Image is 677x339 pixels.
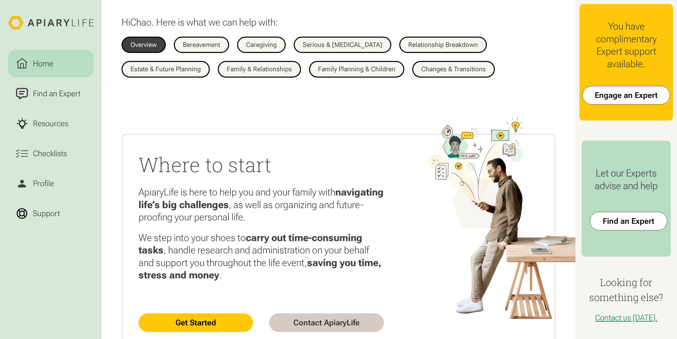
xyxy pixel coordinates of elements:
a: Relationship Breakdown [399,37,487,53]
div: Caregiving [246,42,277,48]
div: Serious & [MEDICAL_DATA] [303,42,382,48]
h2: Where to start [139,151,384,178]
div: Estate & Future Planning [131,66,201,73]
div: Resources [31,118,70,130]
div: Let our Experts advise and help [590,167,663,192]
a: Get Started [139,313,253,332]
a: Home [8,50,94,78]
a: Find an Expert [590,212,667,230]
a: Family & Relationships [218,61,301,78]
strong: navigating life’s big challenges [139,186,384,210]
div: Relationship Breakdown [408,42,478,48]
a: Contact ApiaryLife [269,313,384,332]
a: Estate & Future Planning [122,61,210,78]
div: Support [31,207,62,219]
p: We step into your shoes to , handle research and administration on your behalf and support you th... [139,231,384,281]
a: Engage an Expert [582,86,670,105]
div: You have complimentary Expert support available. [587,20,665,70]
a: Profile [8,169,94,197]
div: Home [31,58,55,70]
div: Profile [31,177,56,189]
a: Overview [122,37,166,53]
h4: Looking for something else? [579,275,673,305]
span: Chao [130,16,152,28]
div: Checklists [31,148,69,160]
p: ApiaryLife is here to help you and your family with , as well as organizing and future-proofing y... [139,186,384,223]
a: Serious & [MEDICAL_DATA] [294,37,391,53]
a: Resources [8,110,94,138]
div: Family & Relationships [227,66,292,73]
a: Checklists [8,140,94,168]
div: Bereavement [183,42,220,48]
p: Hi . Here is what we can help with: [122,16,278,29]
a: Changes & Transitions [412,61,495,78]
a: Family Planning & Children [309,61,404,78]
a: Find an Expert [8,80,94,108]
div: Find an Expert [31,88,83,100]
strong: carry out time-consuming tasks [139,232,362,256]
div: Family Planning & Children [318,66,395,73]
a: Contact us [DATE]. [595,313,657,322]
div: Changes & Transitions [421,66,486,73]
a: Bereavement [174,37,229,53]
a: Support [8,199,94,227]
a: Caregiving [237,37,286,53]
